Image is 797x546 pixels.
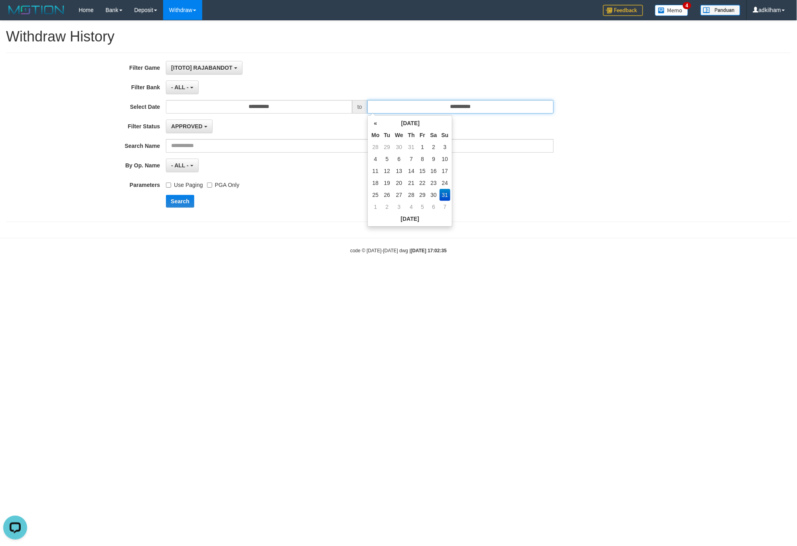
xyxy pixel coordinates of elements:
[603,5,643,16] img: Feedback.jpg
[406,177,417,189] td: 21
[382,165,393,177] td: 12
[382,141,393,153] td: 29
[411,248,447,253] strong: [DATE] 17:02:35
[393,177,406,189] td: 20
[393,153,406,165] td: 6
[428,153,440,165] td: 9
[166,61,242,75] button: [ITOTO] RAJABANDOT
[440,177,451,189] td: 24
[171,123,203,130] span: APPROVED
[382,201,393,213] td: 2
[440,129,451,141] th: Su
[393,165,406,177] td: 13
[393,129,406,141] th: We
[428,165,440,177] td: 16
[440,141,451,153] td: 3
[440,165,451,177] td: 17
[166,178,203,189] label: Use Paging
[417,177,428,189] td: 22
[369,129,381,141] th: Mo
[440,201,451,213] td: 7
[369,153,381,165] td: 4
[683,2,691,9] span: 4
[382,189,393,201] td: 26
[406,141,417,153] td: 31
[428,141,440,153] td: 2
[166,81,198,94] button: - ALL -
[6,4,67,16] img: MOTION_logo.png
[369,165,381,177] td: 11
[382,177,393,189] td: 19
[166,159,198,172] button: - ALL -
[406,165,417,177] td: 14
[369,177,381,189] td: 18
[166,195,194,208] button: Search
[655,5,688,16] img: Button%20Memo.svg
[406,201,417,213] td: 4
[417,141,428,153] td: 1
[369,201,381,213] td: 1
[406,189,417,201] td: 28
[428,189,440,201] td: 30
[417,129,428,141] th: Fr
[393,201,406,213] td: 3
[369,117,381,129] th: «
[369,189,381,201] td: 25
[207,183,212,188] input: PGA Only
[428,177,440,189] td: 23
[382,129,393,141] th: Tu
[171,65,232,71] span: [ITOTO] RAJABANDOT
[6,29,791,45] h1: Withdraw History
[166,183,171,188] input: Use Paging
[3,3,27,27] button: Open LiveChat chat widget
[428,201,440,213] td: 6
[700,5,740,16] img: panduan.png
[352,100,367,114] span: to
[171,84,189,90] span: - ALL -
[417,153,428,165] td: 8
[171,162,189,169] span: - ALL -
[417,201,428,213] td: 5
[393,141,406,153] td: 30
[406,129,417,141] th: Th
[382,117,440,129] th: [DATE]
[417,165,428,177] td: 15
[428,129,440,141] th: Sa
[440,153,451,165] td: 10
[406,153,417,165] td: 7
[207,178,239,189] label: PGA Only
[166,120,212,133] button: APPROVED
[369,213,450,225] th: [DATE]
[350,248,447,253] small: code © [DATE]-[DATE] dwg |
[369,141,381,153] td: 28
[393,189,406,201] td: 27
[382,153,393,165] td: 5
[440,189,451,201] td: 31
[417,189,428,201] td: 29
